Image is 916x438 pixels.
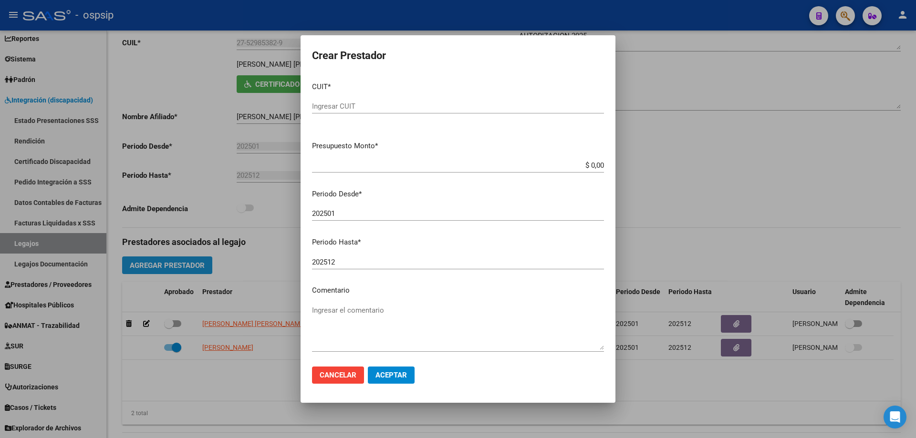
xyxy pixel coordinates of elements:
span: Cancelar [320,371,356,379]
span: Aceptar [375,371,407,379]
p: Periodo Hasta [312,237,604,248]
p: Periodo Desde [312,189,604,200]
p: Presupuesto Monto [312,141,604,152]
h2: Crear Prestador [312,47,604,65]
p: CUIT [312,81,604,92]
button: Cancelar [312,367,364,384]
div: Open Intercom Messenger [884,406,906,428]
button: Aceptar [368,367,415,384]
p: Comentario [312,285,604,296]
